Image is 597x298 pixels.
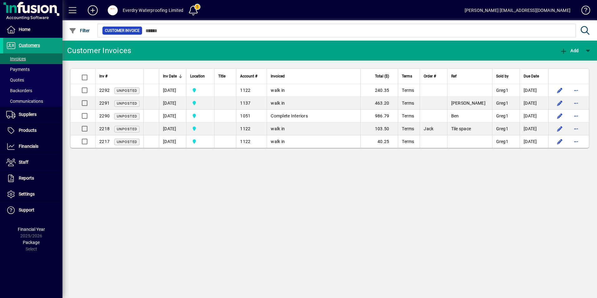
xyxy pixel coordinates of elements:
span: walk in [271,126,285,131]
button: Edit [555,111,565,121]
span: Unposted [117,127,137,131]
a: Products [3,123,62,138]
button: Edit [555,124,565,134]
span: Greg1 [496,113,508,118]
span: Support [19,207,34,212]
button: More options [571,85,581,95]
span: Reports [19,176,34,181]
span: Jack [424,126,433,131]
span: 1137 [240,101,250,106]
span: Communications [6,99,43,104]
span: 2290 [99,113,110,118]
button: More options [571,111,581,121]
div: Order # [424,73,443,80]
div: [PERSON_NAME] [EMAIL_ADDRESS][DOMAIN_NAME] [465,5,570,15]
td: 240.35 [360,84,398,97]
a: Reports [3,171,62,186]
span: Invoices [6,56,26,61]
button: Edit [555,85,565,95]
span: Central [190,112,210,119]
span: 2291 [99,101,110,106]
span: Inv Date [163,73,177,80]
span: Terms [402,88,414,93]
span: Staff [19,160,28,165]
a: Staff [3,155,62,170]
span: Order # [424,73,436,80]
td: [DATE] [520,122,548,135]
span: 1051 [240,113,250,118]
span: Account # [240,73,257,80]
button: Add [83,5,103,16]
span: Sold by [496,73,509,80]
td: [DATE] [520,135,548,148]
div: Total ($) [364,73,395,80]
a: Knowledge Base [577,1,589,22]
td: 40.25 [360,135,398,148]
span: Filter [69,28,90,33]
span: Central [190,138,210,145]
a: Settings [3,186,62,202]
span: 1122 [240,88,250,93]
div: Invoiced [271,73,357,80]
span: Terms [402,126,414,131]
div: Title [218,73,232,80]
button: More options [571,124,581,134]
span: 1122 [240,126,250,131]
span: Backorders [6,88,32,93]
td: 463.20 [360,97,398,110]
button: Edit [555,98,565,108]
td: [DATE] [159,135,186,148]
span: 2218 [99,126,110,131]
td: [DATE] [520,110,548,122]
span: Unposted [117,102,137,106]
span: Terms [402,73,412,80]
span: Total ($) [375,73,389,80]
span: Payments [6,67,30,72]
a: Backorders [3,85,62,96]
span: Ben [451,113,459,118]
span: walk in [271,101,285,106]
td: [DATE] [520,97,548,110]
span: 2217 [99,139,110,144]
span: Settings [19,191,35,196]
span: walk in [271,139,285,144]
button: Edit [555,137,565,147]
a: Invoices [3,53,62,64]
a: Financials [3,139,62,154]
button: More options [571,98,581,108]
div: Customer Invoices [67,46,131,56]
a: Quotes [3,75,62,85]
span: Invoiced [271,73,285,80]
span: Home [19,27,30,32]
a: Payments [3,64,62,75]
span: Location [190,73,205,80]
span: Greg1 [496,88,508,93]
span: Suppliers [19,112,37,117]
div: Account # [240,73,263,80]
button: Add [558,45,580,56]
span: Title [218,73,225,80]
span: Quotes [6,77,24,82]
td: 103.50 [360,122,398,135]
a: Suppliers [3,107,62,122]
span: Add [560,48,579,53]
div: Inv # [99,73,140,80]
span: Products [19,128,37,133]
span: Unposted [117,140,137,144]
span: walk in [271,88,285,93]
span: [PERSON_NAME] [451,101,486,106]
span: Unposted [117,114,137,118]
span: Customers [19,43,40,48]
span: 1122 [240,139,250,144]
div: Due Date [524,73,545,80]
td: [DATE] [159,122,186,135]
span: Tile space [451,126,471,131]
div: Location [190,73,210,80]
span: Financial Year [18,227,45,232]
span: Greg1 [496,126,508,131]
span: Greg1 [496,139,508,144]
a: Support [3,202,62,218]
span: Central [190,87,210,94]
a: Home [3,22,62,37]
div: Inv Date [163,73,182,80]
